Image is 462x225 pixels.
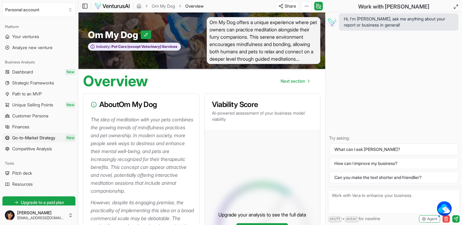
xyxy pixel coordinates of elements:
span: Strategic Frameworks [12,80,54,86]
h1: Overview [83,74,148,88]
span: Finances [12,124,29,130]
span: Resources [12,181,33,187]
div: Platform [2,22,75,32]
button: How can I improve my business? [329,158,458,169]
a: Upgrade to a paid plan [2,196,75,209]
span: Pitch deck [12,170,32,176]
p: The idea of meditation with your pets combines the growing trends of mindfulness practices and pe... [91,116,194,195]
p: Upgrade your analysis to see the full data [218,211,306,218]
span: [EMAIL_ADDRESS][DOMAIN_NAME] [17,216,66,220]
button: [PERSON_NAME][EMAIL_ADDRESS][DOMAIN_NAME] [2,208,75,223]
a: Customer Persona [2,111,75,121]
span: Customer Persona [12,113,48,119]
a: Om My Dog [152,3,175,9]
img: Vera [327,17,336,27]
kbd: enter [345,216,359,222]
h3: About Om My Dog [91,101,192,108]
button: Agent [419,215,440,223]
a: Go to next page [276,75,314,87]
a: Your ventures [2,32,75,41]
a: Go-to-Market StrategyNew [2,133,75,143]
span: Om My Dog offers a unique experience where pet owners can practice meditation alongside their fur... [207,17,321,64]
span: Next section [281,78,305,84]
span: Industry: [96,44,111,49]
a: Path to an MVP [2,89,75,99]
span: Dashboard [12,69,33,75]
span: Overview [185,3,204,9]
span: Unique Selling Points [12,102,53,108]
nav: breadcrumb [136,3,204,9]
h3: Viability Score [212,101,313,108]
a: Resources [2,179,75,189]
div: Business Analysis [2,57,75,67]
kbd: shift [328,216,342,222]
span: Agent [427,216,437,221]
h2: Work with [PERSON_NAME] [358,2,429,11]
button: Industry:Pet Care (except Veterinary) Services [88,43,181,51]
button: Can you make the text shorter and friendlier? [329,172,458,183]
span: Share [285,3,296,9]
p: AI-powered assessment of your business model viability [212,110,313,122]
a: Pitch deck [2,168,75,178]
span: Hi, I'm [PERSON_NAME], ask me anything about your report or business in general! [344,16,453,28]
span: [PERSON_NAME] [17,210,66,216]
span: Analyze new venture [12,45,53,51]
span: Om My Dog [88,29,141,40]
button: Select an organization [2,2,75,17]
span: + for newline [328,216,380,222]
span: Competitive Analysis [12,146,52,152]
a: Finances [2,122,75,132]
img: ACg8ocLtaF94yNS55ViDF_S4JTj6FkU5UC201MP4RXRLrItEdqGZARjB=s96-c [5,210,15,220]
nav: pagination [276,75,314,87]
span: Go-to-Market Strategy [12,135,55,141]
a: Strategic Frameworks [2,78,75,88]
span: Your ventures [12,34,39,40]
span: New [65,102,75,108]
a: DashboardNew [2,67,75,77]
p: Try asking: [329,135,458,141]
div: Tools [2,159,75,168]
img: logo [94,2,130,10]
a: Unique Selling PointsNew [2,100,75,110]
span: New [65,69,75,75]
button: What can I ask [PERSON_NAME]? [329,144,458,155]
span: Upgrade to a paid plan [21,199,64,205]
a: Analyze new venture [2,43,75,52]
span: Path to an MVP [12,91,42,97]
span: New [65,135,75,141]
button: Share [276,1,299,11]
a: Competitive Analysis [2,144,75,154]
span: Pet Care (except Veterinary) Services [111,44,177,49]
